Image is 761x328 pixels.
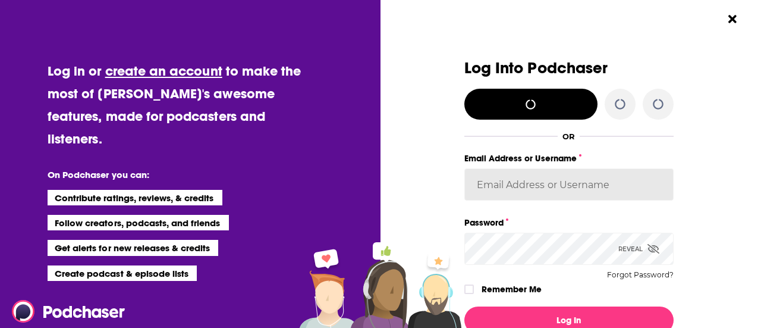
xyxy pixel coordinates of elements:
img: Podchaser - Follow, Share and Rate Podcasts [12,300,126,323]
div: Reveal [618,233,659,265]
a: create an account [105,63,222,79]
li: Get alerts for new releases & credits [48,240,218,255]
label: Remember Me [482,282,542,297]
li: Create podcast & episode lists [48,265,197,281]
a: Podchaser - Follow, Share and Rate Podcasts [12,300,117,323]
button: Close Button [721,8,744,30]
li: On Podchaser you can: [48,169,285,180]
label: Email Address or Username [464,151,674,166]
button: Forgot Password? [607,271,674,279]
li: Contribute ratings, reviews, & credits [48,190,222,205]
label: Password [464,215,674,230]
h3: Log Into Podchaser [464,60,674,77]
div: OR [562,132,575,141]
input: Email Address or Username [464,168,674,201]
li: Follow creators, podcasts, and friends [48,215,229,230]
